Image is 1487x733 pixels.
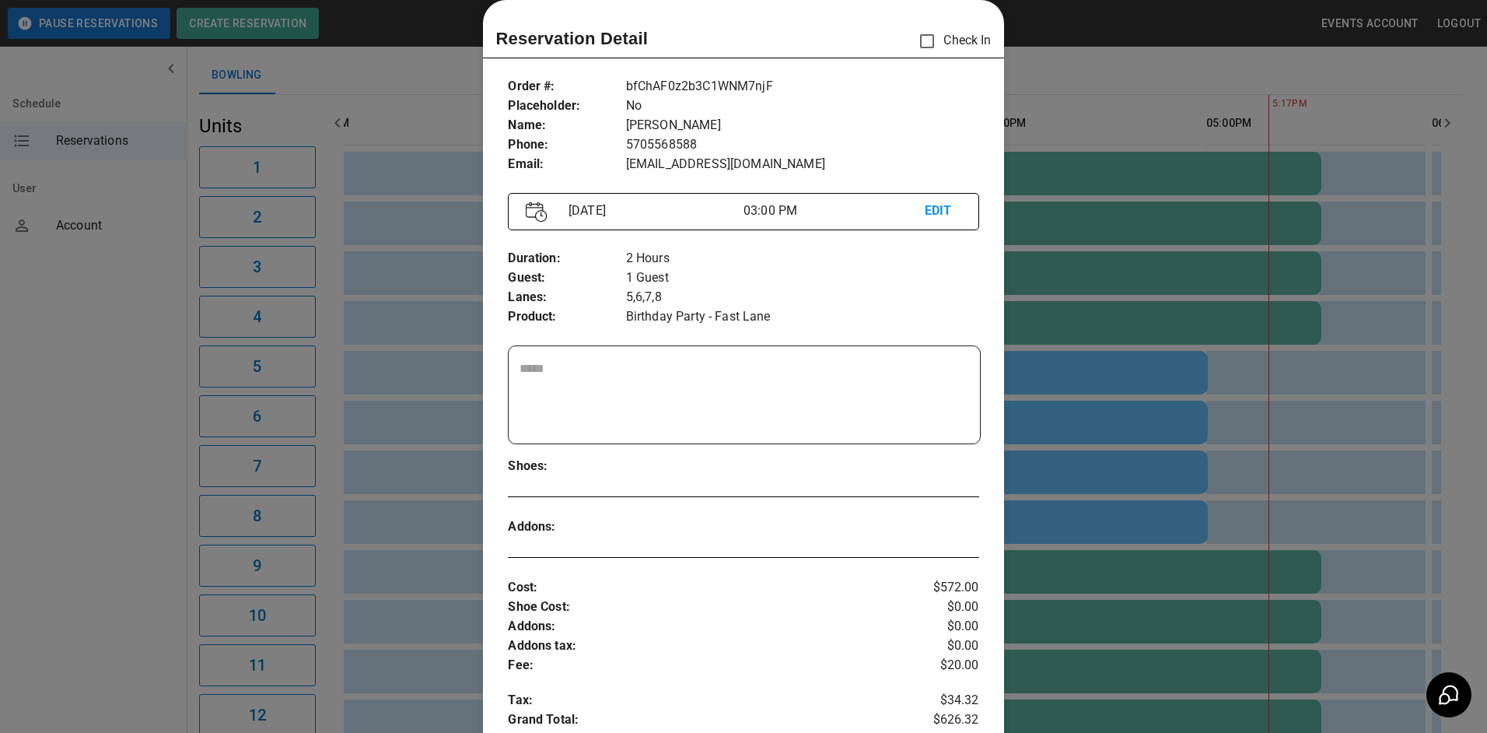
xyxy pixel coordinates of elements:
[508,578,900,598] p: Cost :
[626,96,979,116] p: No
[626,249,979,268] p: 2 Hours
[508,598,900,617] p: Shoe Cost :
[508,517,625,537] p: Addons :
[526,202,548,223] img: Vector
[626,77,979,96] p: bfChAF0z2b3C1WNM7njF
[495,26,648,51] p: Reservation Detail
[508,637,900,656] p: Addons tax :
[901,637,979,656] p: $0.00
[626,268,979,288] p: 1 Guest
[925,202,961,221] p: EDIT
[743,202,925,220] p: 03:00 PM
[562,202,743,220] p: [DATE]
[508,96,625,116] p: Placeholder :
[508,617,900,637] p: Addons :
[901,691,979,710] p: $34.32
[626,116,979,135] p: [PERSON_NAME]
[508,155,625,174] p: Email :
[626,135,979,155] p: 5705568588
[901,656,979,675] p: $20.00
[508,268,625,288] p: Guest :
[508,307,625,327] p: Product :
[626,307,979,327] p: Birthday Party - Fast Lane
[901,598,979,617] p: $0.00
[508,116,625,135] p: Name :
[508,249,625,268] p: Duration :
[901,617,979,637] p: $0.00
[626,288,979,307] p: 5,6,7,8
[901,578,979,598] p: $572.00
[508,691,900,710] p: Tax :
[508,288,625,307] p: Lanes :
[508,656,900,675] p: Fee :
[508,457,625,476] p: Shoes :
[508,135,625,155] p: Phone :
[911,25,991,58] p: Check In
[508,77,625,96] p: Order # :
[626,155,979,174] p: [EMAIL_ADDRESS][DOMAIN_NAME]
